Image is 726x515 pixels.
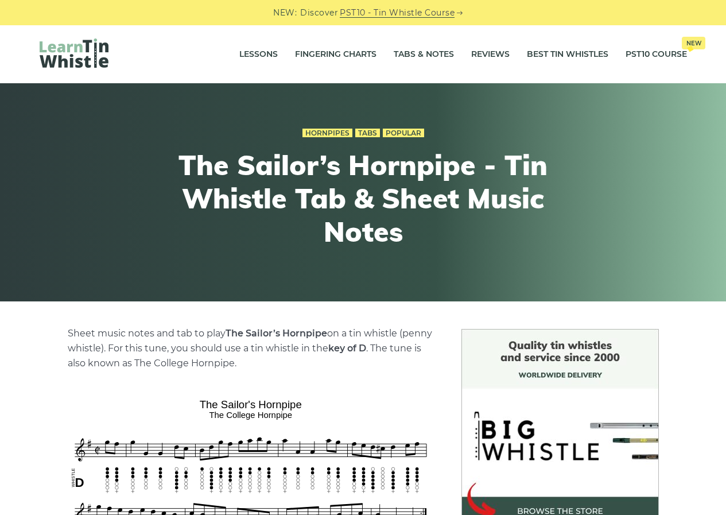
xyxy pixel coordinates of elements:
a: Fingering Charts [295,40,376,69]
h1: The Sailor’s Hornpipe - Tin Whistle Tab & Sheet Music Notes [152,149,574,248]
p: Sheet music notes and tab to play on a tin whistle (penny whistle). For this tune, you should use... [68,326,434,371]
strong: The Sailor’s Hornpipe [226,328,327,339]
a: Best Tin Whistles [527,40,608,69]
a: Hornpipes [302,129,352,138]
a: Tabs & Notes [394,40,454,69]
a: Reviews [471,40,510,69]
a: PST10 CourseNew [626,40,687,69]
a: Lessons [239,40,278,69]
strong: key of D [328,343,366,354]
img: LearnTinWhistle.com [40,38,108,68]
span: New [682,37,705,49]
a: Tabs [355,129,380,138]
a: Popular [383,129,424,138]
